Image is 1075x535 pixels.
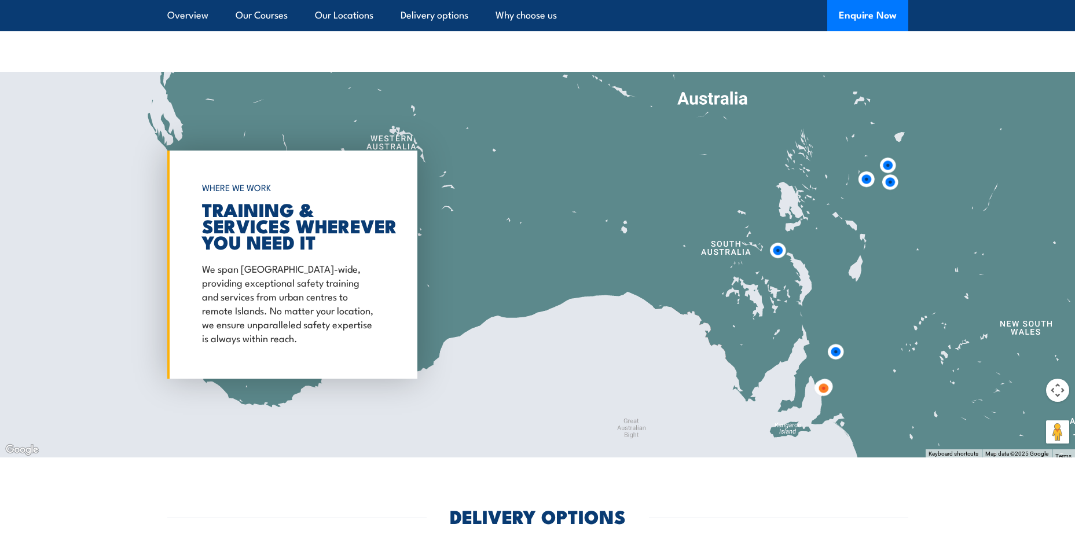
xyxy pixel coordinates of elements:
[450,508,626,524] h2: DELIVERY OPTIONS
[3,442,41,457] img: Google
[1046,420,1069,444] button: Drag Pegman onto the map to open Street View
[1046,379,1069,402] button: Map camera controls
[929,450,978,458] button: Keyboard shortcuts
[202,177,377,198] h6: WHERE WE WORK
[202,261,377,345] p: We span [GEOGRAPHIC_DATA]-wide, providing exceptional safety training and services from urban cen...
[202,201,377,250] h2: TRAINING & SERVICES WHEREVER YOU NEED IT
[1055,453,1072,459] a: Terms (opens in new tab)
[3,442,41,457] a: Open this area in Google Maps (opens a new window)
[985,450,1048,457] span: Map data ©2025 Google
